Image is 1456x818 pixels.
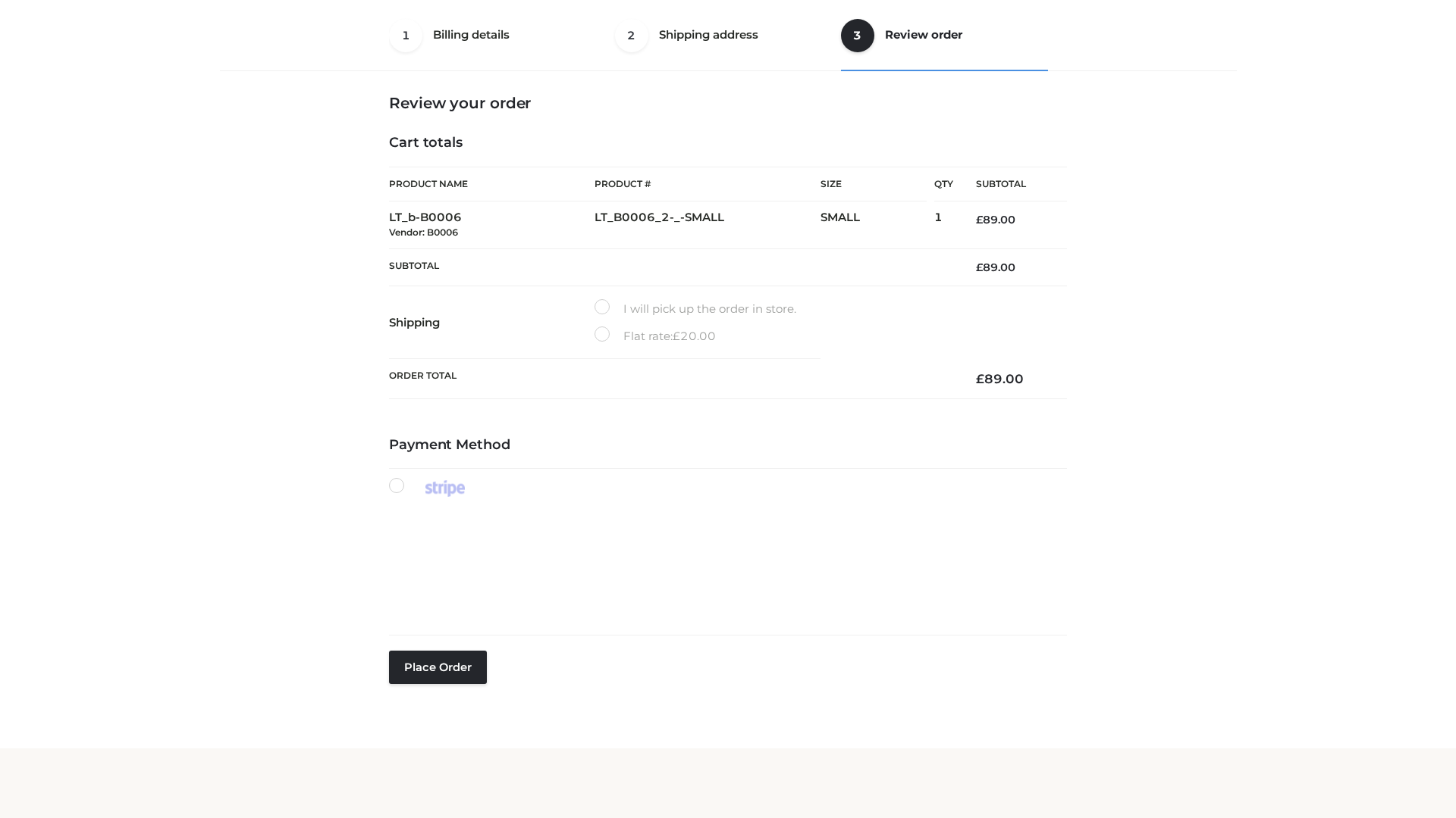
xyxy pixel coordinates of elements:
[673,329,716,343] bdi: 20.00
[389,359,953,399] th: Order Total
[976,213,983,226] span: £
[389,286,595,359] th: Shipping
[389,248,953,286] th: Subtotal
[389,437,1067,454] h4: Payment Method
[976,261,983,274] span: £
[821,201,934,249] td: SMALL
[386,514,1064,610] iframe: Secure payment input frame
[389,651,487,684] button: Place order
[389,167,595,201] th: Product Name
[976,371,984,386] span: £
[389,135,1067,151] h4: Cart totals
[389,226,458,238] small: Vendor: B0006
[595,326,716,346] label: Flat rate:
[389,201,595,249] td: LT_b-B0006
[976,213,1015,226] bdi: 89.00
[673,329,680,343] span: £
[953,167,1067,201] th: Subtotal
[389,94,1067,112] h3: Review your order
[976,371,1024,386] bdi: 89.00
[934,167,953,201] th: Qty
[595,167,821,201] th: Product #
[934,201,953,249] td: 1
[821,167,927,201] th: Size
[976,261,1015,274] bdi: 89.00
[595,201,821,249] td: LT_B0006_2-_-SMALL
[595,299,796,319] label: I will pick up the order in store.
